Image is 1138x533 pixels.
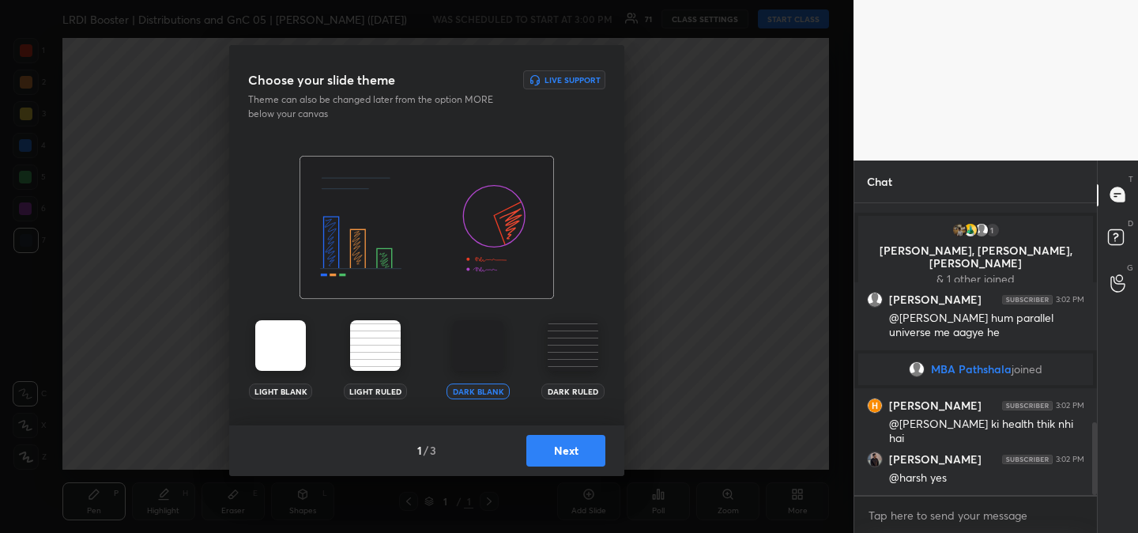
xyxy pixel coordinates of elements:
[889,311,1084,341] div: @[PERSON_NAME] hum parallel universe me aagye he
[889,471,1084,486] div: @harsh yes
[854,203,1097,496] div: grid
[255,320,306,371] img: lightTheme.5bb83c5b.svg
[1056,455,1084,464] div: 3:02 PM
[300,156,554,300] img: darkThemeBanner.f801bae7.svg
[249,384,312,399] div: Light Blank
[1012,363,1042,376] span: joined
[1127,262,1133,274] p: G
[889,417,1084,447] div: @[PERSON_NAME] ki health thik nhi hai
[1056,401,1084,410] div: 3:02 PM
[1129,173,1133,185] p: T
[931,363,1012,376] span: MBA Pathshala
[985,222,1000,238] div: 1
[248,93,504,121] p: Theme can also be changed later from the option MORE below your canvas
[344,384,407,399] div: Light Ruled
[350,320,401,371] img: lightRuledTheme.002cd57a.svg
[424,442,428,459] h4: /
[248,70,395,89] h3: Choose your slide theme
[1002,295,1053,304] img: 4P8fHbbgJtejmAAAAAElFTkSuQmCC
[889,293,982,307] h6: [PERSON_NAME]
[1002,401,1053,410] img: 4P8fHbbgJtejmAAAAAElFTkSuQmCC
[526,435,605,467] button: Next
[1056,295,1084,304] div: 3:02 PM
[868,273,1083,285] p: & 1 other joined
[1128,217,1133,229] p: D
[951,222,967,238] img: thumbnail.jpg
[854,161,905,202] p: Chat
[889,452,982,467] h6: [PERSON_NAME]
[1002,455,1053,464] img: 4P8fHbbgJtejmAAAAAElFTkSuQmCC
[974,222,989,238] img: default.png
[453,320,503,371] img: darkTheme.aa1caeba.svg
[430,442,436,459] h4: 3
[963,222,978,238] img: thumbnail.jpg
[417,442,422,459] h4: 1
[868,452,882,467] img: thumbnail.jpg
[545,76,601,84] h6: Live Support
[541,384,605,399] div: Dark Ruled
[447,384,510,399] div: Dark Blank
[868,293,882,307] img: default.png
[868,399,882,413] img: thumbnail.jpg
[548,320,598,371] img: darkRuledTheme.359fb5fd.svg
[909,361,925,377] img: default.png
[868,244,1083,270] p: [PERSON_NAME], [PERSON_NAME], [PERSON_NAME]
[889,399,982,413] h6: [PERSON_NAME]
